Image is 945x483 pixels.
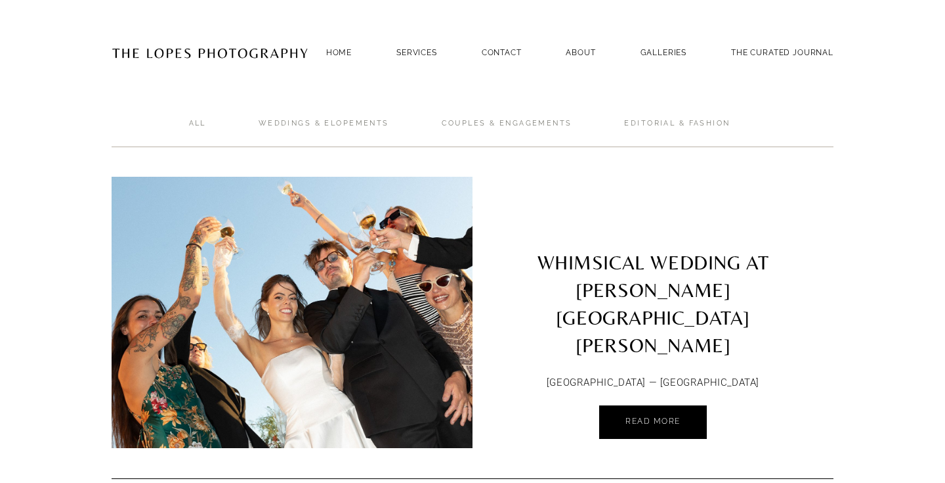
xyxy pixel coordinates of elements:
span: Read More [625,417,681,426]
a: SERVICES [396,48,437,57]
a: Editorial & Fashion [624,118,730,147]
img: Portugal Wedding Photographer | The Lopes Photography [112,20,308,85]
img: WHIMSICAL WEDDING AT PALÁCIO DE TANCOS LISBON [88,177,496,448]
a: THE CURATED JOURNAL [731,43,833,61]
a: GALLERIES [640,43,687,61]
a: Couples & ENGAGEMENTS [442,118,572,147]
a: Read More [599,405,707,439]
a: ABOUT [566,43,595,61]
a: Weddings & Elopements [259,118,389,147]
a: ALL [189,118,206,147]
a: WHIMSICAL WEDDING AT [PERSON_NAME][GEOGRAPHIC_DATA][PERSON_NAME] [472,177,833,366]
a: Contact [482,43,522,61]
a: Home [326,43,352,61]
p: [GEOGRAPHIC_DATA] — [GEOGRAPHIC_DATA] [516,374,789,392]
